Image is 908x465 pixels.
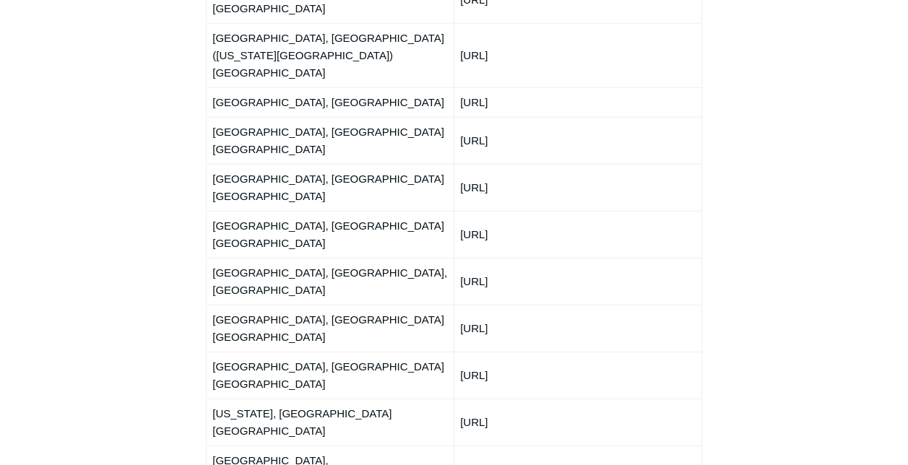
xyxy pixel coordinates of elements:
[207,399,454,446] td: [US_STATE], [GEOGRAPHIC_DATA] [GEOGRAPHIC_DATA]
[454,164,701,211] td: [URL]
[454,352,701,399] td: [URL]
[454,211,701,258] td: [URL]
[207,211,454,258] td: [GEOGRAPHIC_DATA], [GEOGRAPHIC_DATA] [GEOGRAPHIC_DATA]
[207,258,454,305] td: [GEOGRAPHIC_DATA], [GEOGRAPHIC_DATA], [GEOGRAPHIC_DATA]
[207,352,454,399] td: [GEOGRAPHIC_DATA], [GEOGRAPHIC_DATA] [GEOGRAPHIC_DATA]
[207,23,454,87] td: [GEOGRAPHIC_DATA], [GEOGRAPHIC_DATA] ([US_STATE][GEOGRAPHIC_DATA]) [GEOGRAPHIC_DATA]
[454,87,701,117] td: [URL]
[207,117,454,164] td: [GEOGRAPHIC_DATA], [GEOGRAPHIC_DATA] [GEOGRAPHIC_DATA]
[454,117,701,164] td: [URL]
[207,305,454,352] td: [GEOGRAPHIC_DATA], [GEOGRAPHIC_DATA] [GEOGRAPHIC_DATA]
[207,164,454,211] td: [GEOGRAPHIC_DATA], [GEOGRAPHIC_DATA] [GEOGRAPHIC_DATA]
[454,399,701,446] td: [URL]
[207,87,454,117] td: [GEOGRAPHIC_DATA], [GEOGRAPHIC_DATA]
[454,258,701,305] td: [URL]
[454,305,701,352] td: [URL]
[454,23,701,87] td: [URL]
